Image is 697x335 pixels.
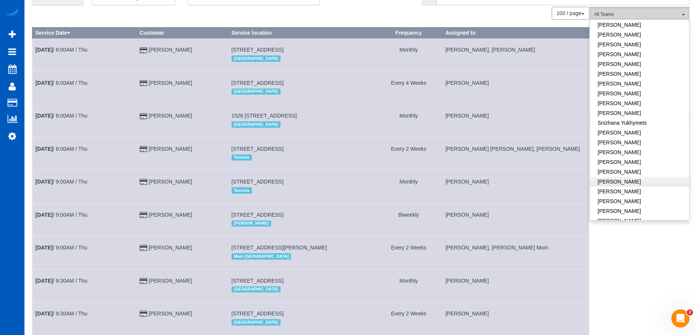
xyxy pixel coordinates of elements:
[232,153,372,162] div: Location
[137,302,228,335] td: Customer
[137,203,228,236] td: Customer
[35,80,87,86] a: [DATE]/ 8:00AM / Thu
[232,47,284,53] span: [STREET_ADDRESS]
[232,212,284,218] span: [STREET_ADDRESS]
[32,170,137,203] td: Schedule date
[590,206,689,216] a: [PERSON_NAME]
[35,311,53,317] b: [DATE]
[35,311,87,317] a: [DATE]/ 9:30AM / Thu
[232,245,327,251] span: [STREET_ADDRESS][PERSON_NAME]
[590,79,689,89] a: [PERSON_NAME]
[35,146,87,152] a: [DATE]/ 8:00AM / Thu
[35,179,53,185] b: [DATE]
[232,154,252,161] span: Tacoma
[137,269,228,302] td: Customer
[590,49,689,59] a: [PERSON_NAME]
[140,114,147,119] i: Credit Card Payment
[590,20,689,30] a: [PERSON_NAME]
[442,71,589,104] td: Assigned to
[32,236,137,269] td: Schedule date
[442,137,589,170] td: Assigned to
[137,236,228,269] td: Customer
[140,245,147,251] i: Credit Card Payment
[232,317,372,327] div: Location
[590,98,689,108] a: [PERSON_NAME]
[590,167,689,177] a: [PERSON_NAME]
[32,38,137,71] td: Schedule date
[590,89,689,98] a: [PERSON_NAME]
[590,196,689,206] a: [PERSON_NAME]
[232,185,372,195] div: Location
[35,113,53,119] b: [DATE]
[590,157,689,167] a: [PERSON_NAME]
[140,81,147,86] i: Credit Card Payment
[35,245,87,251] a: [DATE]/ 9:00AM / Thu
[232,319,281,325] span: [GEOGRAPHIC_DATA]
[375,38,442,71] td: Frequency
[232,146,284,152] span: [STREET_ADDRESS]
[232,121,281,127] span: [GEOGRAPHIC_DATA]
[671,309,689,327] iframe: Intercom live chat
[375,104,442,137] td: Frequency
[232,286,281,292] span: [GEOGRAPHIC_DATA]
[232,119,372,129] div: Location
[228,203,375,236] td: Service location
[590,216,689,226] a: [PERSON_NAME]
[228,137,375,170] td: Service location
[590,128,689,138] a: [PERSON_NAME]
[35,146,53,152] b: [DATE]
[140,147,147,152] i: Credit Card Payment
[137,170,228,203] td: Customer
[149,146,192,152] a: [PERSON_NAME]
[149,179,192,185] a: [PERSON_NAME]
[140,179,147,185] i: Credit Card Payment
[590,108,689,118] a: [PERSON_NAME]
[232,220,271,226] span: [PERSON_NAME]
[590,187,689,196] a: [PERSON_NAME]
[590,7,689,22] button: All Teams
[137,137,228,170] td: Customer
[32,269,137,302] td: Schedule date
[140,213,147,218] i: Credit Card Payment
[594,11,680,18] span: All Teams
[228,71,375,104] td: Service location
[590,30,689,40] a: [PERSON_NAME]
[32,28,137,38] th: Service Date
[232,113,297,119] span: 1526 [STREET_ADDRESS]
[35,113,87,119] a: [DATE]/ 8:00AM / Thu
[375,236,442,269] td: Frequency
[140,311,147,317] i: Credit Card Payment
[32,203,137,236] td: Schedule date
[590,177,689,187] a: [PERSON_NAME]
[228,28,375,38] th: Service location
[149,80,192,86] a: [PERSON_NAME]
[149,113,192,119] a: [PERSON_NAME]
[232,179,284,185] span: [STREET_ADDRESS]
[590,59,689,69] a: [PERSON_NAME]
[32,302,137,335] td: Schedule date
[442,302,589,335] td: Assigned to
[590,147,689,157] a: [PERSON_NAME]
[375,170,442,203] td: Frequency
[140,48,147,53] i: Credit Card Payment
[590,138,689,147] a: [PERSON_NAME]
[552,7,589,20] button: 100 / page
[32,71,137,104] td: Schedule date
[232,251,372,261] div: Location
[232,219,372,228] div: Location
[140,278,147,284] i: Credit Card Payment
[32,104,137,137] td: Schedule date
[137,38,228,71] td: Customer
[228,104,375,137] td: Service location
[552,7,589,20] nav: Pagination navigation
[228,170,375,203] td: Service location
[35,212,87,218] a: [DATE]/ 9:00AM / Thu
[35,179,87,185] a: [DATE]/ 9:00AM / Thu
[228,38,375,71] td: Service location
[5,8,20,18] img: Automaid Logo
[35,245,53,251] b: [DATE]
[442,38,589,71] td: Assigned to
[137,28,228,38] th: Customer
[375,137,442,170] td: Frequency
[35,47,53,53] b: [DATE]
